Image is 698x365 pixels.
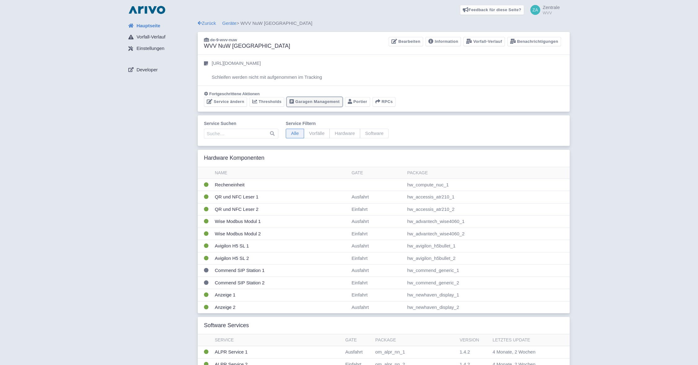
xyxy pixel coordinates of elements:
[329,129,360,138] span: Hardware
[543,5,560,10] span: Zentrale
[286,120,389,127] label: Service filtern
[405,228,570,240] td: hw_advantech_wise4060_2
[405,301,570,313] td: hw_newhaven_display_2
[360,129,389,138] span: Software
[345,97,370,107] a: Portier
[136,22,160,29] span: Hauptseite
[212,228,349,240] td: Wise Modbus Modul 2
[373,346,457,358] td: om_alpr_nn_1
[123,43,198,55] a: Einstellungen
[460,349,470,354] span: 1.4.2
[209,91,260,96] span: Fortgeschrittene Aktionen
[463,37,505,47] a: Vorfall-Verlauf
[198,20,216,26] a: Zurück
[349,216,404,228] td: Ausfahrt
[349,301,404,313] td: Ausfahrt
[212,191,349,203] td: QR und NFC Leser 1
[349,167,404,179] th: Gate
[490,334,558,346] th: Letztes Update
[204,120,278,127] label: Service suchen
[426,37,461,47] a: Information
[349,265,404,277] td: Ausfahrt
[210,38,237,42] span: de-9-wvv-nuw
[405,265,570,277] td: hw_commend_generic_1
[198,20,570,27] div: > WVV NuW [GEOGRAPHIC_DATA]
[349,277,404,289] td: Einfahrt
[343,334,373,346] th: Gate
[405,277,570,289] td: hw_commend_generic_2
[507,37,561,47] a: Benachrichtigungen
[204,97,247,107] a: Service ändern
[349,240,404,252] td: Ausfahrt
[136,45,164,52] span: Einstellungen
[127,5,167,15] img: logo
[204,129,278,139] input: Suche…
[204,43,290,50] h3: WVV NuW [GEOGRAPHIC_DATA]
[212,167,349,179] th: Name
[349,228,404,240] td: Einfahrt
[490,346,558,358] td: 4 Monate, 2 Wochen
[405,179,570,191] td: hw_compute_nuc_1
[136,33,165,41] span: Vorfall-Verlauf
[405,191,570,203] td: hw_accessis_atr210_1
[405,289,570,301] td: hw_newhaven_display_1
[373,334,457,346] th: Package
[349,203,404,216] td: Einfahrt
[405,252,570,265] td: hw_avigilon_h5bullet_2
[250,97,284,107] a: Thresholds
[343,346,373,358] td: Ausfahrt
[405,240,570,252] td: hw_avigilon_h5bullet_1
[389,37,423,47] a: Bearbeiten
[405,216,570,228] td: hw_advantech_wise4060_1
[405,167,570,179] th: Package
[212,179,349,191] td: Recheneinheit
[123,31,198,43] a: Vorfall-Verlauf
[212,289,349,301] td: Anzeige 1
[405,203,570,216] td: hw_accessis_atr210_2
[212,252,349,265] td: Avigilon H5 SL 2
[304,129,330,138] span: Vorfälle
[212,240,349,252] td: Avigilon H5 SL 1
[212,334,343,346] th: Service
[204,322,249,329] h3: Software Services
[373,97,396,107] button: RPCs
[212,265,349,277] td: Commend SIP Station 1
[212,346,343,358] td: ALPR Service 1
[543,11,560,15] small: WVV
[457,334,490,346] th: Version
[212,60,322,81] p: [URL][DOMAIN_NAME] Schleifen werden nicht mit aufgenommen im Tracking
[460,5,524,15] a: Feedback für diese Seite?
[349,191,404,203] td: Ausfahrt
[222,20,236,26] a: Geräte
[212,277,349,289] td: Commend SIP Station 2
[204,155,264,162] h3: Hardware Komponenten
[212,203,349,216] td: QR und NFC Leser 2
[123,64,198,76] a: Developer
[212,301,349,313] td: Anzeige 2
[212,216,349,228] td: Wise Modbus Modul 1
[349,252,404,265] td: Einfahrt
[349,289,404,301] td: Einfahrt
[287,97,342,107] a: Garagen Management
[527,5,560,15] a: Zentrale WVV
[123,20,198,32] a: Hauptseite
[286,129,304,138] span: Alle
[136,66,157,73] span: Developer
